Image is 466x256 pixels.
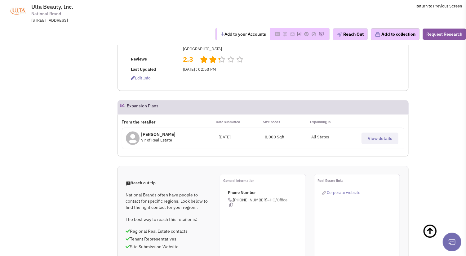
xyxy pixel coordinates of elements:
[126,216,212,222] p: The best way to reach this retailer is:
[333,28,368,40] button: Reach Out
[228,198,233,203] img: icon-phone.png
[368,136,392,141] span: View details
[127,101,159,114] h2: Expansion Plans
[141,137,172,143] span: VP of Real Estate
[319,32,324,37] img: Please add to your accounts
[126,180,156,186] span: Reach out tip
[265,134,311,140] div: 8,000 Sqft
[228,190,306,196] p: Phone Number
[322,190,360,195] a: Corporate website
[219,134,265,140] div: [DATE]
[337,32,342,37] img: plane.png
[131,75,150,81] span: Edit info
[31,3,73,10] span: Ulta Beauty, Inc.
[223,177,306,184] p: General information
[311,32,316,37] img: Please add to your accounts
[415,3,462,9] a: Return to Previous Screen
[141,131,176,137] p: [PERSON_NAME]
[310,119,357,125] p: Expanding in
[304,32,309,37] img: Please add to your accounts
[216,119,263,125] p: Date submitted
[131,67,156,72] b: Last Updated
[290,32,295,37] img: Please add to your accounts
[317,177,400,184] p: Real Estate links
[228,197,306,207] span: [PHONE_NUMBER]
[131,56,147,62] b: Reviews
[126,236,212,242] p: Tenant Representatives
[126,192,212,210] p: National Brands often have people to contact for specific regions. Look below to find the right c...
[31,11,61,17] span: National Brand
[371,28,419,40] button: Add to collection
[267,197,287,203] span: –HQ/Office
[182,65,259,74] td: [DATE] : 02:53 PM
[327,190,360,195] span: Corporate website
[263,119,310,125] p: Size needs
[126,244,212,250] p: Site Submission Website
[122,119,216,125] p: From the retailer
[311,134,357,140] p: All States
[362,133,398,144] button: View details
[31,18,193,24] div: [STREET_ADDRESS]
[282,32,287,37] img: Please add to your accounts
[183,55,195,58] h2: 2.3
[126,228,212,234] p: Regional Real Estate contacts
[423,29,466,40] button: Request Research
[217,28,270,40] button: Add to your Accounts
[322,191,326,195] img: reachlinkicon.png
[375,32,380,37] img: icon-collection-lavender.png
